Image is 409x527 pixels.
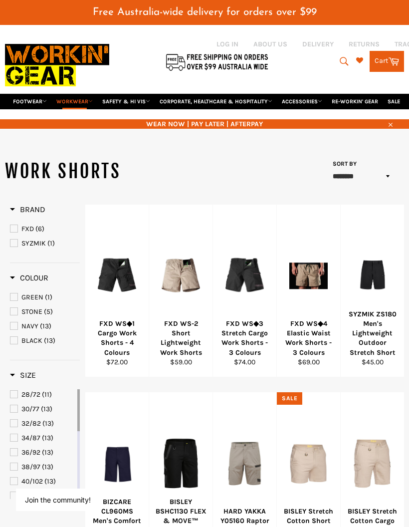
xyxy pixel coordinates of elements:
div: SYZMIK ZS180 Men's Lightweight Outdoor Stretch Short [347,309,398,357]
span: Free Australia-wide delivery for orders over $99 [93,7,317,17]
a: FXD WS◆1 Cargo Work Shorts - 4 ColoursFXD WS◆1 Cargo Work Shorts - 4 Colours$72.00 [85,205,149,377]
button: Join the community! [25,496,91,504]
span: FXD [21,225,34,233]
img: Flat $9.95 shipping Australia wide [165,52,269,72]
div: $45.00 [347,357,398,367]
a: Cart [370,51,404,72]
span: (13) [42,448,53,457]
span: 34/87 [21,434,40,442]
span: 28/72 [21,390,40,399]
span: (1) [47,239,55,248]
label: Sort by [329,160,357,168]
h1: WORK SHORTS [5,159,204,184]
span: SYZMIK [21,239,46,248]
img: FXD WS◆3 Stretch Cargo Work Shorts - 3 Colours [225,247,264,304]
a: 32/82 [10,418,75,429]
div: $72.00 [92,357,143,367]
a: 72 [10,491,75,502]
span: (13) [42,419,54,428]
a: 28/72 [10,389,75,400]
a: SYZMIK [10,238,80,249]
div: FXD WS◆3 Stretch Cargo Work Shorts - 3 Colours [219,319,270,357]
img: BISLEY Stretch Cotton Short Short (BSH1008) [289,438,328,489]
span: 32/82 [21,419,41,428]
div: $59.00 [156,357,206,367]
a: WORKWEAR [52,94,97,109]
span: NAVY [21,322,38,330]
a: RETURNS [349,39,380,49]
span: (13) [44,336,55,345]
a: 38/97 [10,462,75,473]
a: 40/102 [10,476,75,487]
span: (6) [35,225,44,233]
a: FXD WS-2 Short Lightweight Work ShortsFXD WS-2 Short Lightweight Work Shorts$59.00 [149,205,212,377]
a: GREEN [10,292,80,303]
span: (13) [40,322,51,330]
img: BIZCARE CL960MS Men's Comfort Waist Shorts 3 Colours [98,435,136,493]
a: FOOTWEAR [9,94,51,109]
img: BISLEY Stretch Cotton Cargo Short (BSHC1008) [353,438,392,489]
span: Colour [10,273,48,282]
a: 36/92 [10,447,75,458]
div: FXD WS◆4 Elastic Waist Work Shorts - 3 Colours [283,319,334,357]
span: (13) [44,477,56,486]
h3: Colour [10,273,48,283]
a: FXD [10,224,80,235]
img: FXD WS-2 Short Lightweight Work Shorts [162,247,200,304]
span: (5) [44,307,53,316]
span: 38/97 [21,463,40,471]
span: 36/92 [21,448,40,457]
span: BLACK [21,336,42,345]
span: (13) [42,434,53,442]
a: RE-WORKIN' GEAR [328,94,382,109]
div: $69.00 [283,357,334,367]
div: FXD WS-2 Short Lightweight Work Shorts [156,319,206,357]
img: FXD WS◆4 Elastic Waist Work Shorts - 3 Colours [289,263,328,289]
a: FXD WS◆4 Elastic Waist Work Shorts - 3 ColoursFXD WS◆4 Elastic Waist Work Shorts - 3 Colours$69.00 [276,205,340,377]
a: ACCESSORIES [278,94,326,109]
span: (13) [42,463,53,471]
a: NAVY [10,321,80,332]
span: (1) [45,293,52,301]
span: 40/102 [21,477,43,486]
span: GREEN [21,293,43,301]
a: 34/87 [10,433,75,444]
h3: Size [10,370,36,380]
div: FXD WS◆1 Cargo Work Shorts - 4 Colours [92,319,143,357]
img: FXD WS◆1 Cargo Work Shorts - 4 Colours [98,247,136,304]
img: Workin Gear leaders in Workwear, Safety Boots, PPE, Uniforms. Australia's No.1 in Workwear [5,37,109,93]
img: BISLEY BSHC1130 FLEX & MOVE™ Stretch Short - 5 Colours [162,438,200,489]
a: CORPORATE, HEALTHCARE & HOSPITALITY [156,94,276,109]
a: SYZMIK ZS180 Men's Lightweight Outdoor Stretch ShortSYZMIK ZS180 Men's Lightweight Outdoor Stretc... [340,205,404,377]
img: SYZMIK ZS180 Men's Lightweight Outdoor Stretch Short [353,249,392,303]
a: SALE [384,94,404,109]
span: STONE [21,307,42,316]
span: (11) [42,390,52,399]
span: WEAR NOW | PAY LATER | AFTERPAY [5,119,404,129]
img: HARD YAKKA Y05160 Raptor Active Mid-Short [225,435,264,493]
a: STONE [10,306,80,317]
a: BLACK [10,335,80,346]
div: $74.00 [219,357,270,367]
a: SAFETY & HI VIS [98,94,154,109]
a: 30/77 [10,404,75,415]
a: DELIVERY [302,39,334,49]
span: 30/77 [21,405,39,413]
a: FXD WS◆3 Stretch Cargo Work Shorts - 3 ColoursFXD WS◆3 Stretch Cargo Work Shorts - 3 Colours$74.00 [212,205,276,377]
h3: Brand [10,205,45,215]
div: Sale [277,392,302,405]
span: (13) [41,405,52,413]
